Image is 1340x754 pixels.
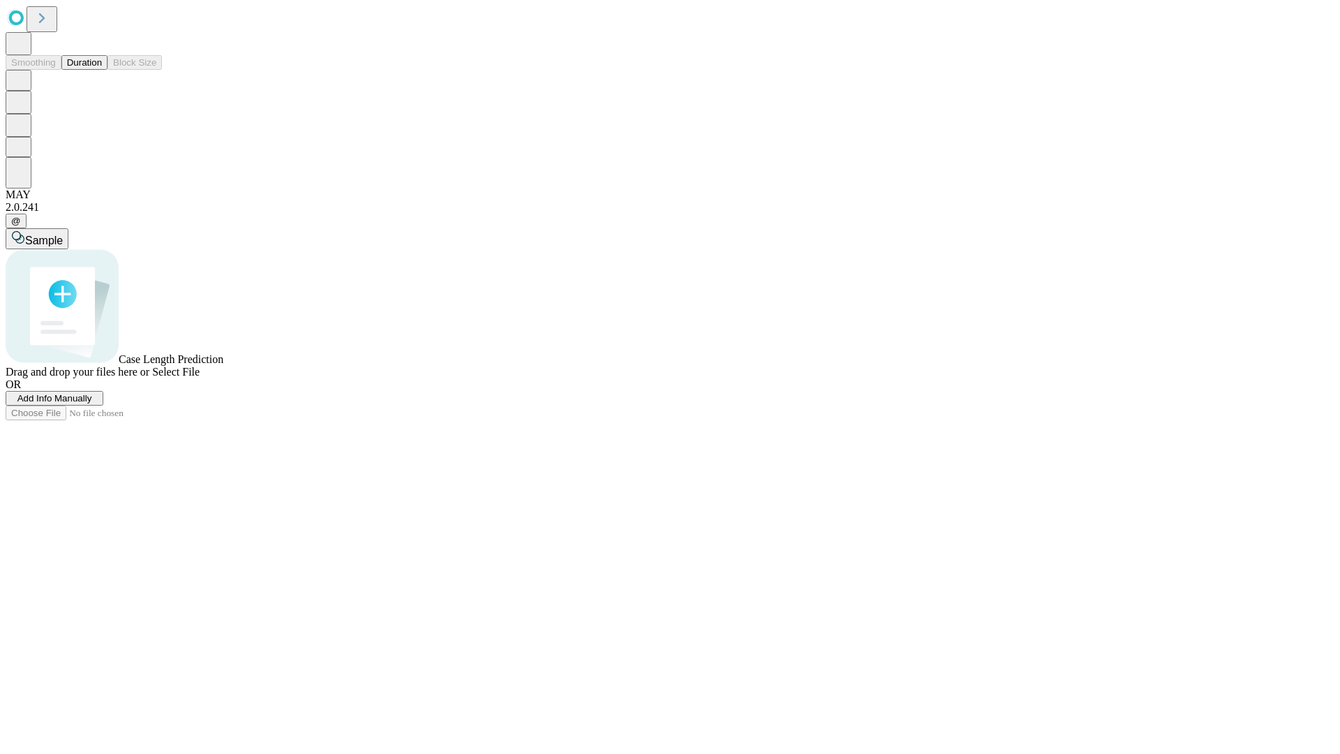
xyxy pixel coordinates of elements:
[152,366,200,378] span: Select File
[6,201,1334,214] div: 2.0.241
[11,216,21,226] span: @
[6,188,1334,201] div: MAY
[17,393,92,404] span: Add Info Manually
[6,391,103,406] button: Add Info Manually
[6,214,27,228] button: @
[6,378,21,390] span: OR
[119,353,223,365] span: Case Length Prediction
[6,55,61,70] button: Smoothing
[6,228,68,249] button: Sample
[6,366,149,378] span: Drag and drop your files here or
[25,235,63,246] span: Sample
[107,55,162,70] button: Block Size
[61,55,107,70] button: Duration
